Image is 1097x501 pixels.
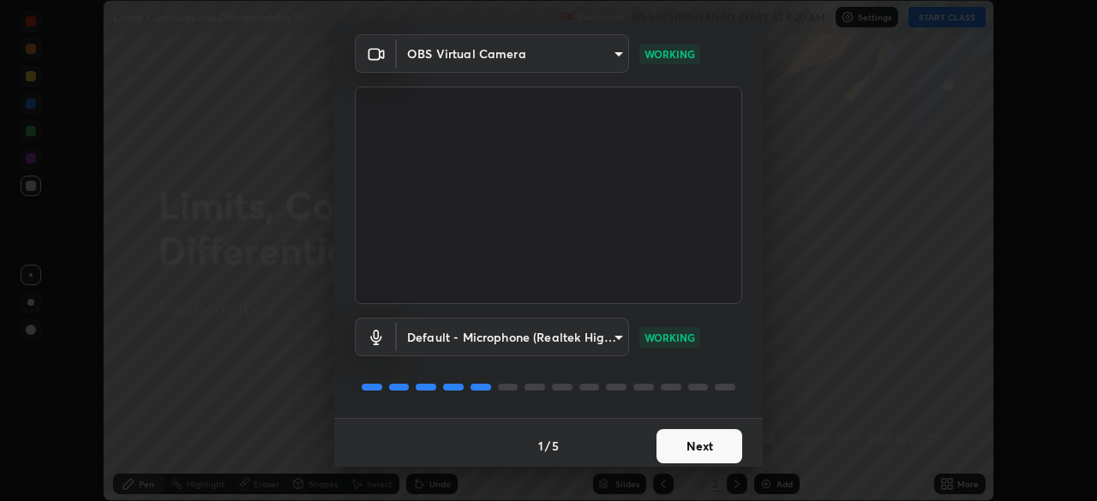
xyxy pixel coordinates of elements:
[644,46,695,62] p: WORKING
[545,437,550,455] h4: /
[644,330,695,345] p: WORKING
[656,429,742,463] button: Next
[397,34,629,73] div: OBS Virtual Camera
[552,437,559,455] h4: 5
[397,318,629,356] div: OBS Virtual Camera
[538,437,543,455] h4: 1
